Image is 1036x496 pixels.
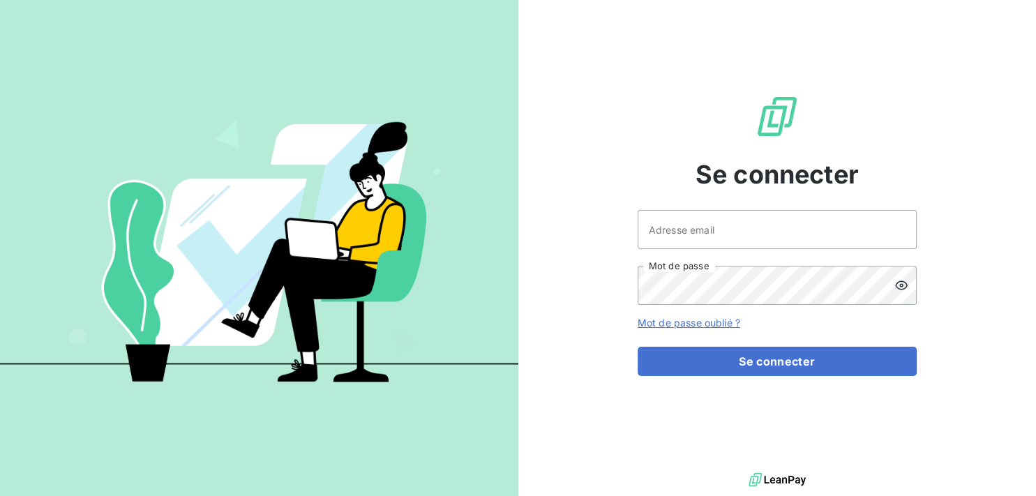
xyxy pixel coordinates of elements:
span: Se connecter [696,156,859,193]
img: Logo LeanPay [755,94,799,139]
img: logo [749,469,806,490]
button: Se connecter [638,347,917,376]
input: placeholder [638,210,917,249]
a: Mot de passe oublié ? [638,317,740,329]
